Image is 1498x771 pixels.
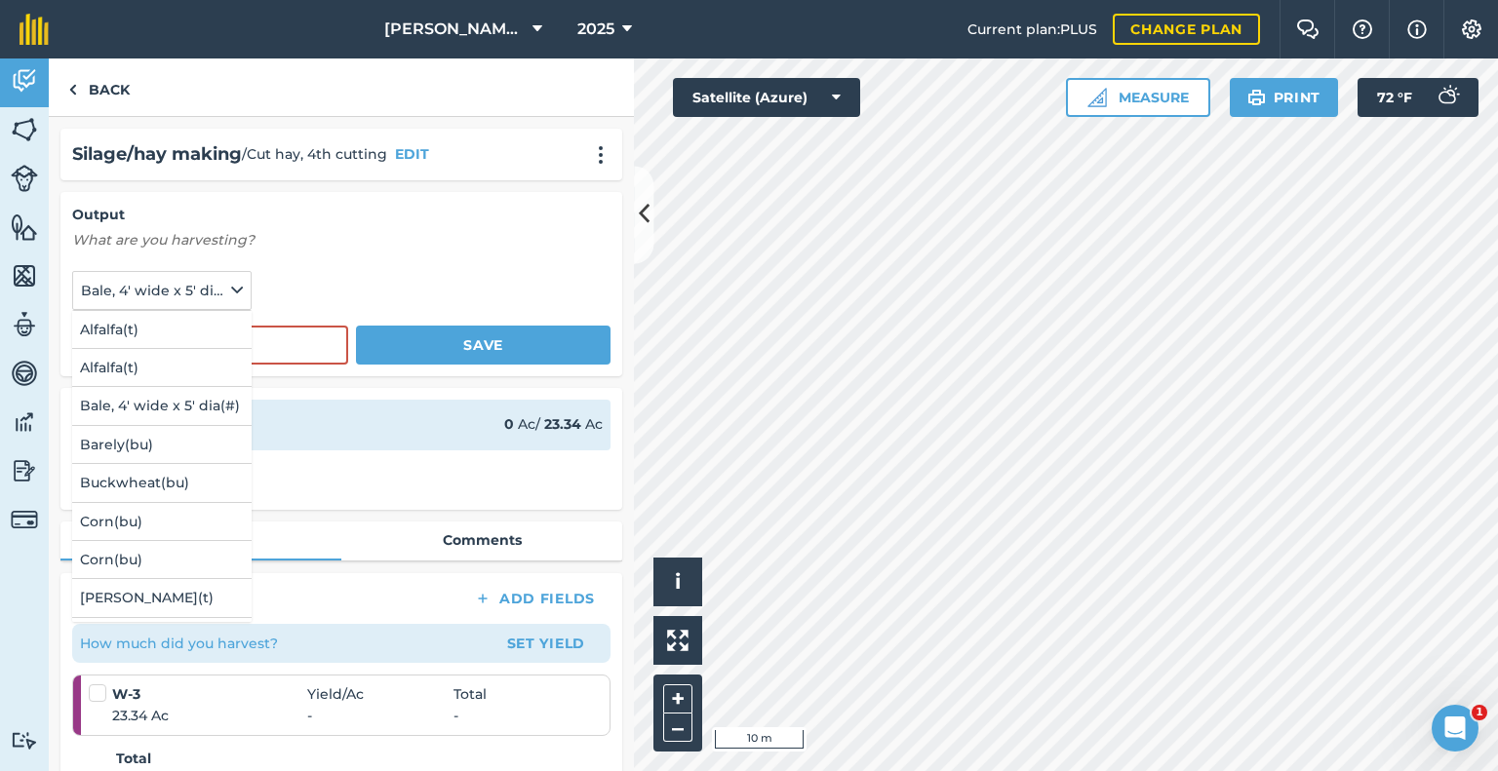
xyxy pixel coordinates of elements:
[81,280,227,301] span: Bale, 4' wide x 5' dia ( # )
[116,748,151,769] strong: Total
[60,521,341,559] a: Info
[1460,19,1483,39] img: A cog icon
[11,66,38,96] img: svg+xml;base64,PD94bWwgdmVyc2lvbj0iMS4wIiBlbmNvZGluZz0idXRmLTgiPz4KPCEtLSBHZW5lcmF0b3I6IEFkb2JlIE...
[80,633,278,654] p: How much did you harvest?
[356,326,611,365] button: Save
[20,14,49,45] img: fieldmargin Logo
[384,18,525,41] span: [PERSON_NAME] Farm
[967,19,1097,40] span: Current plan : PLUS
[49,58,149,116] a: Back
[675,569,681,594] span: i
[1247,86,1266,109] img: svg+xml;base64,PHN2ZyB4bWxucz0iaHR0cDovL3d3dy53My5vcmcvMjAwMC9zdmciIHdpZHRoPSIxOSIgaGVpZ2h0PSIyNC...
[1066,78,1210,117] button: Measure
[458,585,611,612] button: Add Fields
[11,456,38,485] img: svg+xml;base64,PD94bWwgdmVyc2lvbj0iMS4wIiBlbmNvZGluZz0idXRmLTgiPz4KPCEtLSBHZW5lcmF0b3I6IEFkb2JlIE...
[1113,14,1260,45] a: Change plan
[11,261,38,290] img: svg+xml;base64,PHN2ZyB4bWxucz0iaHR0cDovL3d3dy53My5vcmcvMjAwMC9zdmciIHdpZHRoPSI1NiIgaGVpZ2h0PSI2MC...
[1377,78,1412,117] span: 72 ° F
[1472,705,1487,720] span: 1
[72,387,252,424] button: Bale, 4' wide x 5' dia(#)
[504,415,514,433] strong: 0
[307,683,453,705] span: Yield / Ac
[11,115,38,144] img: svg+xml;base64,PHN2ZyB4bWxucz0iaHR0cDovL3d3dy53My5vcmcvMjAwMC9zdmciIHdpZHRoPSI1NiIgaGVpZ2h0PSI2MC...
[11,310,38,339] img: svg+xml;base64,PD94bWwgdmVyc2lvbj0iMS4wIiBlbmNvZGluZz0idXRmLTgiPz4KPCEtLSBHZW5lcmF0b3I6IEFkb2JlIE...
[1296,19,1320,39] img: Two speech bubbles overlapping with the left bubble in the forefront
[72,231,255,249] em: What are you harvesting?
[577,18,614,41] span: 2025
[453,683,487,705] span: Total
[504,413,603,435] div: Ac / Ac
[72,271,252,310] button: Bale, 4' wide x 5' dia(#)
[11,731,38,750] img: svg+xml;base64,PD94bWwgdmVyc2lvbj0iMS4wIiBlbmNvZGluZz0idXRmLTgiPz4KPCEtLSBHZW5lcmF0b3I6IEFkb2JlIE...
[72,618,252,655] button: Corn Snaplage(t)
[663,713,692,742] button: –
[112,705,307,726] span: 23.34 Ac
[72,426,252,463] button: Barely(bu)
[653,558,702,606] button: i
[589,145,612,165] img: svg+xml;base64,PHN2ZyB4bWxucz0iaHR0cDovL3d3dy53My5vcmcvMjAwMC9zdmciIHdpZHRoPSIyMCIgaGVpZ2h0PSIyNC...
[72,204,611,225] h4: Output
[1351,19,1374,39] img: A question mark icon
[11,359,38,388] img: svg+xml;base64,PD94bWwgdmVyc2lvbj0iMS4wIiBlbmNvZGluZz0idXRmLTgiPz4KPCEtLSBHZW5lcmF0b3I6IEFkb2JlIE...
[1428,78,1467,117] img: svg+xml;base64,PD94bWwgdmVyc2lvbj0iMS4wIiBlbmNvZGluZz0idXRmLTgiPz4KPCEtLSBHZW5lcmF0b3I6IEFkb2JlIE...
[663,684,692,713] button: +
[72,311,252,348] button: Alfalfa(t)
[395,143,429,165] button: EDIT
[112,683,307,705] strong: W-3
[72,349,252,386] button: Alfalfa(t)
[72,464,252,501] button: Buckwheat(bu)
[72,579,252,616] button: [PERSON_NAME](t)
[1432,705,1478,752] iframe: Intercom live chat
[544,415,581,433] strong: 23.34
[307,705,453,726] span: -
[1087,88,1107,107] img: Ruler icon
[11,506,38,533] img: svg+xml;base64,PD94bWwgdmVyc2lvbj0iMS4wIiBlbmNvZGluZz0idXRmLTgiPz4KPCEtLSBHZW5lcmF0b3I6IEFkb2JlIE...
[673,78,860,117] button: Satellite (Azure)
[72,541,252,578] button: Corn(bu)
[11,212,38,242] img: svg+xml;base64,PHN2ZyB4bWxucz0iaHR0cDovL3d3dy53My5vcmcvMjAwMC9zdmciIHdpZHRoPSI1NiIgaGVpZ2h0PSI2MC...
[68,78,77,101] img: svg+xml;base64,PHN2ZyB4bWxucz0iaHR0cDovL3d3dy53My5vcmcvMjAwMC9zdmciIHdpZHRoPSI5IiBoZWlnaHQ9IjI0Ii...
[72,140,242,169] h2: Silage/hay making
[1407,18,1427,41] img: svg+xml;base64,PHN2ZyB4bWxucz0iaHR0cDovL3d3dy53My5vcmcvMjAwMC9zdmciIHdpZHRoPSIxNyIgaGVpZ2h0PSIxNy...
[490,628,603,659] button: Set Yield
[1358,78,1478,117] button: 72 °F
[453,705,458,726] span: -
[11,407,38,437] img: svg+xml;base64,PD94bWwgdmVyc2lvbj0iMS4wIiBlbmNvZGluZz0idXRmLTgiPz4KPCEtLSBHZW5lcmF0b3I6IEFkb2JlIE...
[1230,78,1339,117] button: Print
[341,521,622,559] a: Comments
[667,630,689,651] img: Four arrows, one pointing top left, one top right, one bottom right and the last bottom left
[11,165,38,192] img: svg+xml;base64,PD94bWwgdmVyc2lvbj0iMS4wIiBlbmNvZGluZz0idXRmLTgiPz4KPCEtLSBHZW5lcmF0b3I6IEFkb2JlIE...
[242,143,387,165] span: / Cut hay, 4th cutting
[72,503,252,540] button: Corn(bu)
